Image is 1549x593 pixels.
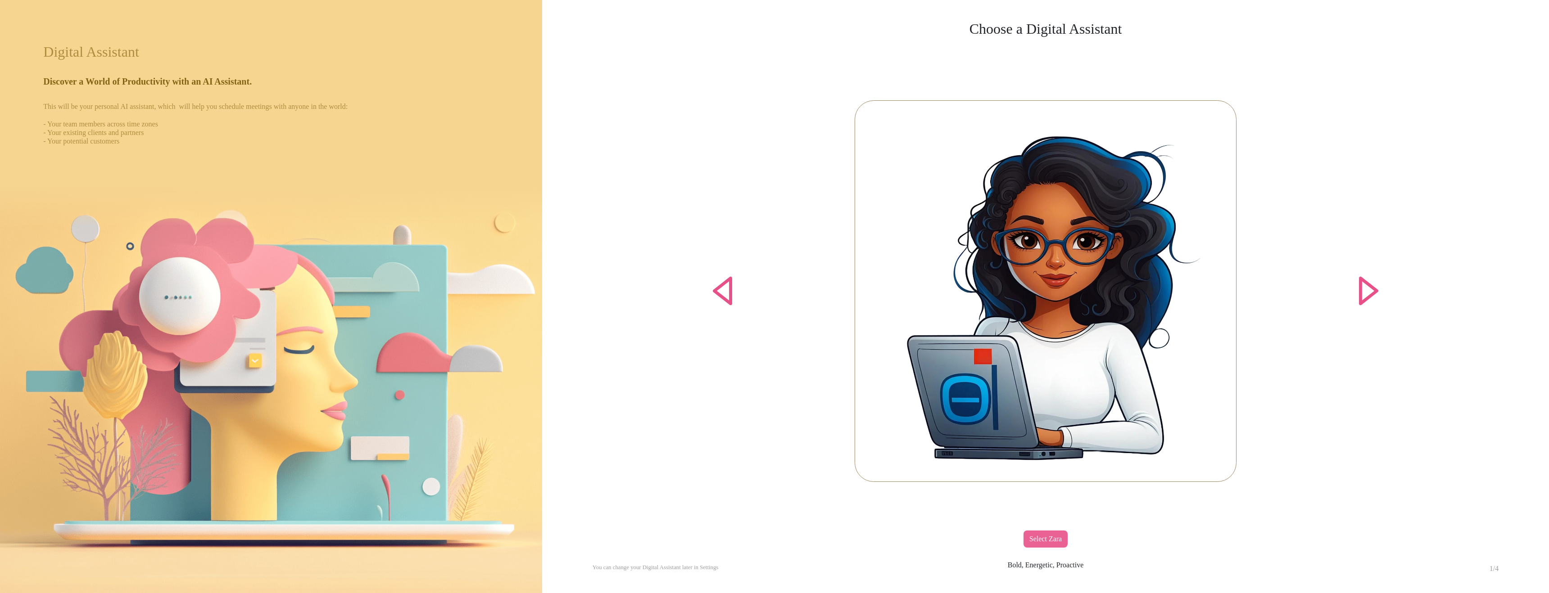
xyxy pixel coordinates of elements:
[43,102,348,145] h6: This will be your personal AI assistant, which will help you schedule meetings with anyone in the...
[1024,530,1068,548] div: Select Zara
[43,76,252,87] h5: Discover a World of Productivity with an AI Assistant.
[592,560,1499,571] div: Bold, Energetic, Proactive
[562,20,1529,37] h2: Choose a Digital Assistant
[1490,563,1499,593] div: 1/4
[43,43,139,60] h2: Digital Assistant
[593,563,719,593] small: You can change your Digital Assistant later in Settings
[855,100,1236,482] img: Zara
